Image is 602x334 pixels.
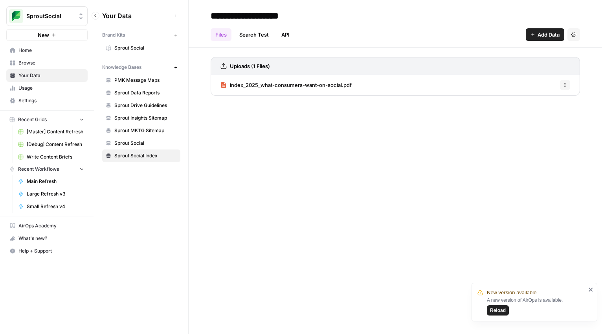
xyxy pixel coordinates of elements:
div: A new version of AirOps is available. [487,297,586,316]
span: Sprout Social [114,44,177,52]
button: Recent Grids [6,114,88,125]
span: Your Data [18,72,84,79]
button: Add Data [526,28,564,41]
span: Sprout Insights Sitemap [114,114,177,122]
span: Browse [18,59,84,66]
span: Settings [18,97,84,104]
a: Small Refresh v4 [15,200,88,213]
a: Sprout MKTG Sitemap [102,124,180,137]
span: New [38,31,49,39]
span: Sprout MKTG Sitemap [114,127,177,134]
span: [Debug] Content Refresh [27,141,84,148]
span: Sprout Social [114,140,177,147]
span: index_2025_what-consumers-want-on-social.pdf [230,81,352,89]
span: Recent Grids [18,116,47,123]
button: Reload [487,305,509,316]
span: SproutSocial [26,12,74,20]
a: Sprout Social [102,42,180,54]
button: Workspace: SproutSocial [6,6,88,26]
span: Your Data [102,11,171,20]
a: Sprout Social [102,137,180,149]
a: Sprout Data Reports [102,87,180,99]
span: Small Refresh v4 [27,203,84,210]
a: Your Data [6,69,88,82]
span: Add Data [538,31,560,39]
a: Home [6,44,88,57]
span: [Master] Content Refresh [27,128,84,135]
span: Reload [490,307,506,314]
span: Sprout Drive Guidelines [114,102,177,109]
span: Sprout Data Reports [114,89,177,96]
div: What's new? [7,233,87,244]
img: SproutSocial Logo [9,9,23,23]
span: Home [18,47,84,54]
span: Brand Kits [102,31,125,39]
a: PMK Message Maps [102,74,180,87]
a: [Master] Content Refresh [15,125,88,138]
a: Sprout Insights Sitemap [102,112,180,124]
button: Recent Workflows [6,163,88,175]
h3: Uploads (1 Files) [230,62,270,70]
span: Main Refresh [27,178,84,185]
span: Large Refresh v3 [27,190,84,197]
span: Usage [18,85,84,92]
span: PMK Message Maps [114,77,177,84]
a: Usage [6,82,88,94]
button: Help + Support [6,245,88,257]
button: What's new? [6,232,88,245]
span: Help + Support [18,247,84,255]
a: Write Content Briefs [15,151,88,163]
a: Sprout Social Index [102,149,180,162]
span: AirOps Academy [18,222,84,229]
span: New version available [487,289,536,297]
span: Write Content Briefs [27,153,84,161]
a: Files [211,28,231,41]
a: Large Refresh v3 [15,188,88,200]
span: Sprout Social Index [114,152,177,159]
a: index_2025_what-consumers-want-on-social.pdf [220,75,352,95]
button: close [588,286,594,293]
a: API [277,28,294,41]
a: [Debug] Content Refresh [15,138,88,151]
a: Uploads (1 Files) [220,57,270,75]
a: Search Test [235,28,273,41]
a: Sprout Drive Guidelines [102,99,180,112]
a: AirOps Academy [6,220,88,232]
a: Main Refresh [15,175,88,188]
span: Knowledge Bases [102,64,141,71]
a: Settings [6,94,88,107]
button: New [6,29,88,41]
a: Browse [6,57,88,69]
span: Recent Workflows [18,166,59,173]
